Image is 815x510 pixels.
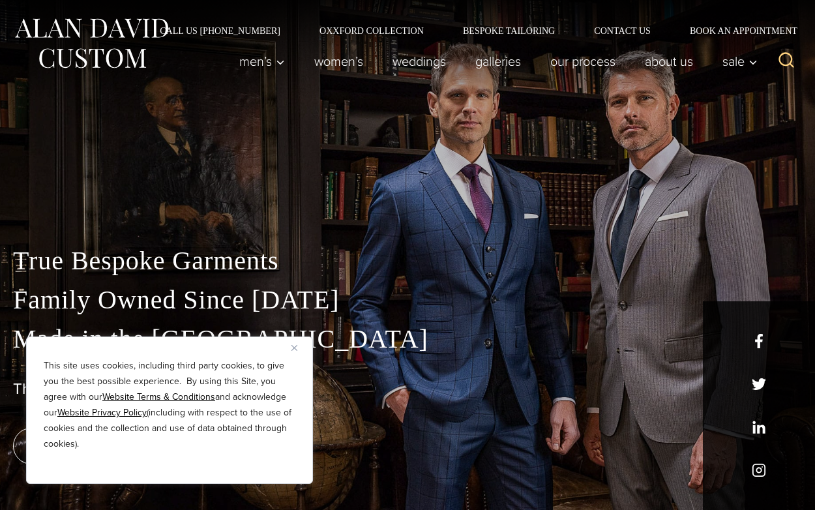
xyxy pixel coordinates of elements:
[13,14,170,72] img: Alan David Custom
[461,48,536,74] a: Galleries
[44,358,295,452] p: This site uses cookies, including third party cookies, to give you the best possible experience. ...
[630,48,708,74] a: About Us
[13,241,802,359] p: True Bespoke Garments Family Owned Since [DATE] Made in the [GEOGRAPHIC_DATA]
[722,55,758,68] span: Sale
[378,48,461,74] a: weddings
[140,26,300,35] a: Call Us [PHONE_NUMBER]
[291,345,297,351] img: Close
[102,390,215,404] a: Website Terms & Conditions
[300,26,443,35] a: Oxxford Collection
[771,46,802,77] button: View Search Form
[13,380,802,398] h1: The Best Custom Suits NYC Has to Offer
[13,428,196,464] a: book an appointment
[57,406,147,419] a: Website Privacy Policy
[239,55,285,68] span: Men’s
[140,26,802,35] nav: Secondary Navigation
[536,48,630,74] a: Our Process
[574,26,670,35] a: Contact Us
[443,26,574,35] a: Bespoke Tailoring
[300,48,378,74] a: Women’s
[670,26,802,35] a: Book an Appointment
[225,48,765,74] nav: Primary Navigation
[291,340,307,355] button: Close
